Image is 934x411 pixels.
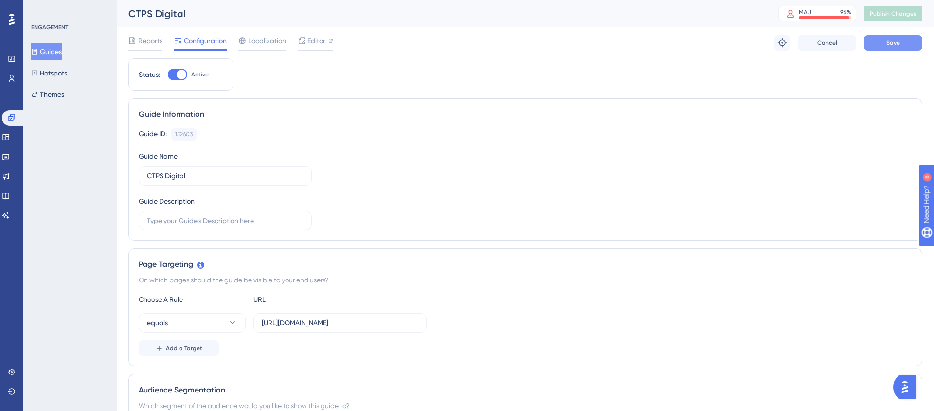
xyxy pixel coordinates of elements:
span: Add a Target [166,344,202,352]
button: Hotspots [31,64,67,82]
span: Configuration [184,35,227,47]
iframe: UserGuiding AI Assistant Launcher [893,373,922,402]
input: Type your Guide’s Name here [147,170,304,181]
div: Choose A Rule [139,294,246,305]
span: Save [886,39,900,47]
span: Reports [138,35,162,47]
input: Type your Guide’s Description here [147,215,304,226]
button: Guides [31,43,62,60]
div: MAU [799,8,811,16]
button: Add a Target [139,340,219,356]
div: Audience Segmentation [139,384,912,396]
div: Guide ID: [139,128,167,141]
div: URL [253,294,360,305]
div: 96 % [840,8,851,16]
div: Status: [139,69,160,80]
div: Page Targeting [139,259,912,270]
div: 8 [68,5,71,13]
span: equals [147,317,168,329]
div: Guide Description [139,195,195,207]
button: equals [139,313,246,333]
div: CTPS Digital [128,7,754,20]
span: Localization [248,35,286,47]
div: Guide Name [139,150,178,162]
button: Publish Changes [864,6,922,21]
span: Need Help? [23,2,61,14]
div: Guide Information [139,109,912,120]
div: 152603 [175,131,193,138]
button: Save [864,35,922,51]
span: Editor [307,35,325,47]
span: Publish Changes [870,10,916,18]
span: Cancel [817,39,837,47]
input: yourwebsite.com/path [262,318,418,328]
div: ENGAGEMENT [31,23,68,31]
button: Cancel [798,35,856,51]
button: Themes [31,86,64,103]
div: On which pages should the guide be visible to your end users? [139,274,912,286]
span: Active [191,71,209,78]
